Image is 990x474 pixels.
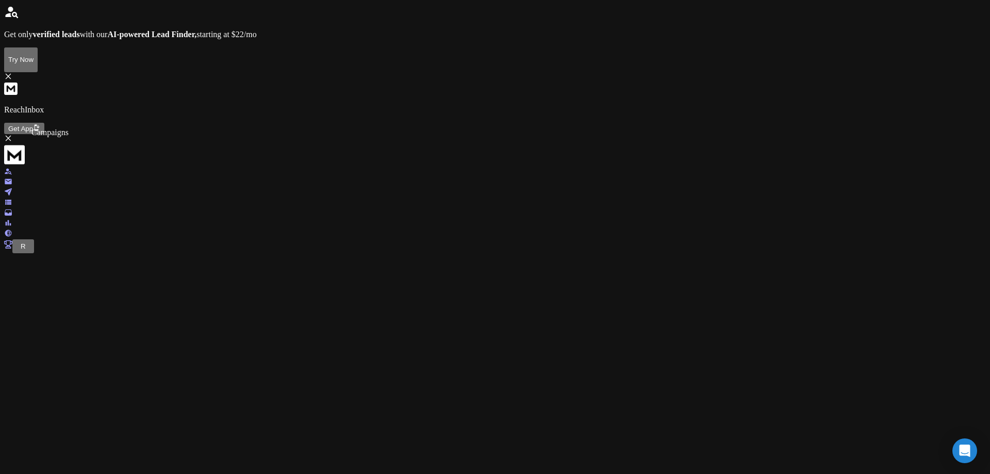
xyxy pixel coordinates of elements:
[21,242,26,250] span: R
[4,105,986,115] p: ReachInbox
[4,47,38,72] button: Try Now
[8,56,34,63] p: Try Now
[4,30,986,39] p: Get only with our starting at $22/mo
[31,128,69,137] div: Campaigns
[952,438,977,463] div: Open Intercom Messenger
[4,123,44,134] button: Get App
[12,239,34,253] button: R
[107,30,196,39] strong: AI-powered Lead Finder,
[16,241,30,252] button: R
[33,30,80,39] strong: verified leads
[4,144,25,165] img: logo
